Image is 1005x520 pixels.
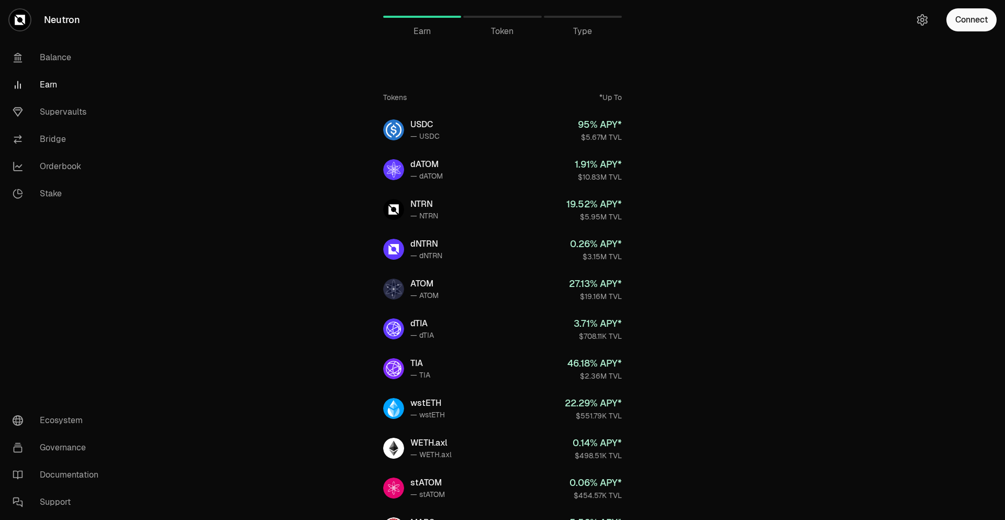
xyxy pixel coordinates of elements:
[573,450,622,461] div: $498.51K TVL
[4,153,113,180] a: Orderbook
[383,92,407,103] div: Tokens
[575,172,622,182] div: $10.83M TVL
[410,397,445,410] div: wstETH
[566,212,622,222] div: $5.95M TVL
[4,71,113,98] a: Earn
[578,132,622,142] div: $5.67M TVL
[578,117,622,132] div: 95 % APY*
[569,276,622,291] div: 27.13 % APY*
[569,475,622,490] div: 0.06 % APY*
[383,398,404,419] img: wstETH
[574,331,622,341] div: $708.11K TVL
[383,358,404,379] img: TIA
[410,131,440,141] div: — USDC
[383,239,404,260] img: dNTRN
[566,197,622,212] div: 19.52 % APY*
[383,478,404,499] img: stATOM
[375,310,630,348] a: dTIAdTIA— dTIA3.71% APY*$708.11K TVL
[599,92,622,103] div: *Up To
[383,119,404,140] img: USDC
[410,171,443,181] div: — dATOM
[414,25,431,38] span: Earn
[410,357,430,370] div: TIA
[4,44,113,71] a: Balance
[4,98,113,126] a: Supervaults
[375,191,630,228] a: NTRNNTRN— NTRN19.52% APY*$5.95M TVL
[573,436,622,450] div: 0.14 % APY*
[565,396,622,411] div: 22.29 % APY*
[565,411,622,421] div: $551.79K TVL
[410,330,434,340] div: — dTIA
[4,434,113,461] a: Governance
[375,270,630,308] a: ATOMATOM— ATOM27.13% APY*$19.16M TVL
[491,25,513,38] span: Token
[4,407,113,434] a: Ecosystem
[383,438,404,459] img: WETH.axl
[569,291,622,302] div: $19.16M TVL
[375,390,630,427] a: wstETHwstETH— wstETH22.29% APY*$551.79K TVL
[410,250,442,261] div: — dNTRN
[567,356,622,371] div: 46.18 % APY*
[410,449,452,460] div: — WETH.axl
[4,126,113,153] a: Bridge
[410,238,442,250] div: dNTRN
[375,151,630,189] a: dATOMdATOM— dATOM1.91% APY*$10.83M TVL
[410,290,439,301] div: — ATOM
[410,477,445,489] div: stATOM
[4,489,113,516] a: Support
[375,469,630,507] a: stATOMstATOM— stATOM0.06% APY*$454.57K TVL
[567,371,622,381] div: $2.36M TVL
[946,8,997,31] button: Connect
[383,159,404,180] img: dATOM
[410,278,439,290] div: ATOM
[410,489,445,500] div: — stATOM
[410,410,445,420] div: — wstETH
[410,437,452,449] div: WETH.axl
[410,198,438,211] div: NTRN
[383,279,404,300] img: ATOM
[574,316,622,331] div: 3.71 % APY*
[383,199,404,220] img: NTRN
[375,111,630,149] a: USDCUSDC— USDC95% APY*$5.67M TVL
[383,318,404,339] img: dTIA
[573,25,592,38] span: Type
[375,429,630,467] a: WETH.axlWETH.axl— WETH.axl0.14% APY*$498.51K TVL
[570,251,622,262] div: $3.15M TVL
[410,317,434,330] div: dTIA
[4,461,113,489] a: Documentation
[4,180,113,207] a: Stake
[410,211,438,221] div: — NTRN
[575,157,622,172] div: 1.91 % APY*
[410,158,443,171] div: dATOM
[570,237,622,251] div: 0.26 % APY*
[375,350,630,388] a: TIATIA— TIA46.18% APY*$2.36M TVL
[410,118,440,131] div: USDC
[410,370,430,380] div: — TIA
[383,4,461,29] a: Earn
[375,230,630,268] a: dNTRNdNTRN— dNTRN0.26% APY*$3.15M TVL
[569,490,622,501] div: $454.57K TVL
